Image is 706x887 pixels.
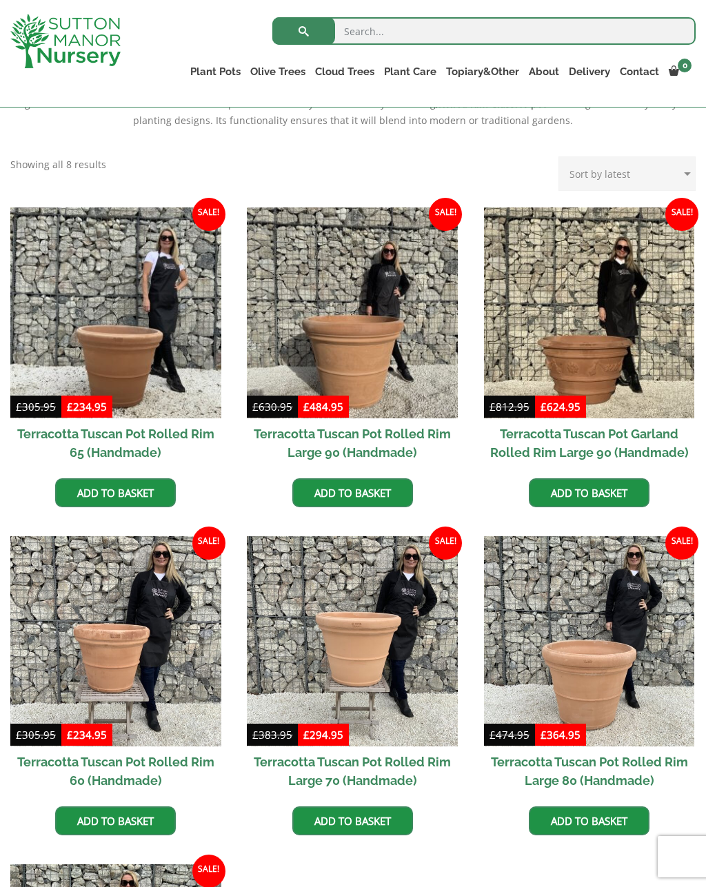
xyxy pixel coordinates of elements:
a: Plant Care [379,62,441,81]
span: £ [67,728,73,742]
img: Terracotta Tuscan Pot Rolled Rim Large 80 (Handmade) [484,536,695,747]
span: £ [16,728,22,742]
img: Terracotta Tuscan Pot Rolled Rim 65 (Handmade) [10,207,221,418]
input: Search... [272,17,696,45]
bdi: 364.95 [541,728,581,742]
a: About [524,62,564,81]
bdi: 234.95 [67,728,107,742]
img: Terracotta Tuscan Pot Rolled Rim Large 70 (Handmade) [247,536,458,747]
img: Terracotta Tuscan Pot Rolled Rim 60 (Handmade) [10,536,221,747]
bdi: 484.95 [303,400,343,414]
a: Delivery [564,62,615,81]
span: Sale! [429,527,462,560]
span: £ [490,728,496,742]
a: Add to basket: “Terracotta Tuscan Pot Rolled Rim 60 (Handmade)” [55,806,176,835]
a: Sale! Terracotta Tuscan Pot Garland Rolled Rim Large 90 (Handmade) [484,207,695,468]
a: Sale! Terracotta Tuscan Pot Rolled Rim Large 90 (Handmade) [247,207,458,468]
a: Cloud Trees [310,62,379,81]
bdi: 294.95 [303,728,343,742]
select: Shop order [558,156,696,191]
bdi: 383.95 [252,728,292,742]
a: Sale! Terracotta Tuscan Pot Rolled Rim Large 80 (Handmade) [484,536,695,797]
a: Sale! Terracotta Tuscan Pot Rolled Rim 60 (Handmade) [10,536,221,797]
bdi: 630.95 [252,400,292,414]
span: £ [541,728,547,742]
a: Add to basket: “Terracotta Tuscan Pot Rolled Rim Large 80 (Handmade)” [529,806,649,835]
a: Sale! Terracotta Tuscan Pot Rolled Rim Large 70 (Handmade) [247,536,458,797]
h2: Terracotta Tuscan Pot Rolled Rim Large 70 (Handmade) [247,746,458,796]
bdi: 474.95 [490,728,529,742]
h2: Terracotta Tuscan Pot Rolled Rim Large 90 (Handmade) [247,418,458,468]
a: Sale! Terracotta Tuscan Pot Rolled Rim 65 (Handmade) [10,207,221,468]
h2: Terracotta Tuscan Pot Garland Rolled Rim Large 90 (Handmade) [484,418,695,468]
a: Topiary&Other [441,62,524,81]
h2: Terracotta Tuscan Pot Rolled Rim 60 (Handmade) [10,746,221,796]
span: Sale! [429,198,462,231]
a: Add to basket: “Terracotta Tuscan Pot Garland Rolled Rim Large 90 (Handmade)” [529,478,649,507]
bdi: 305.95 [16,400,56,414]
h2: Terracotta Tuscan Pot Rolled Rim 65 (Handmade) [10,418,221,468]
img: logo [10,14,121,68]
a: Contact [615,62,664,81]
span: Sale! [665,198,698,231]
bdi: 305.95 [16,728,56,742]
span: £ [303,728,310,742]
span: £ [67,400,73,414]
span: £ [303,400,310,414]
bdi: 234.95 [67,400,107,414]
span: Sale! [192,527,225,560]
span: Sale! [665,527,698,560]
a: Add to basket: “Terracotta Tuscan Pot Rolled Rim Large 70 (Handmade)” [292,806,413,835]
a: Add to basket: “Terracotta Tuscan Pot Rolled Rim 65 (Handmade)” [55,478,176,507]
a: Plant Pots [185,62,245,81]
span: 0 [678,59,692,72]
p: Showing all 8 results [10,156,106,173]
a: Add to basket: “Terracotta Tuscan Pot Rolled Rim Large 90 (Handmade)” [292,478,413,507]
span: Sale! [192,198,225,231]
span: £ [16,400,22,414]
img: Terracotta Tuscan Pot Rolled Rim Large 90 (Handmade) [247,207,458,418]
bdi: 812.95 [490,400,529,414]
bdi: 624.95 [541,400,581,414]
h2: Terracotta Tuscan Pot Rolled Rim Large 80 (Handmade) [484,746,695,796]
span: £ [252,728,259,742]
img: Terracotta Tuscan Pot Garland Rolled Rim Large 90 (Handmade) [484,207,695,418]
span: £ [490,400,496,414]
span: £ [252,400,259,414]
a: Olive Trees [245,62,310,81]
a: 0 [664,62,696,81]
span: £ [541,400,547,414]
